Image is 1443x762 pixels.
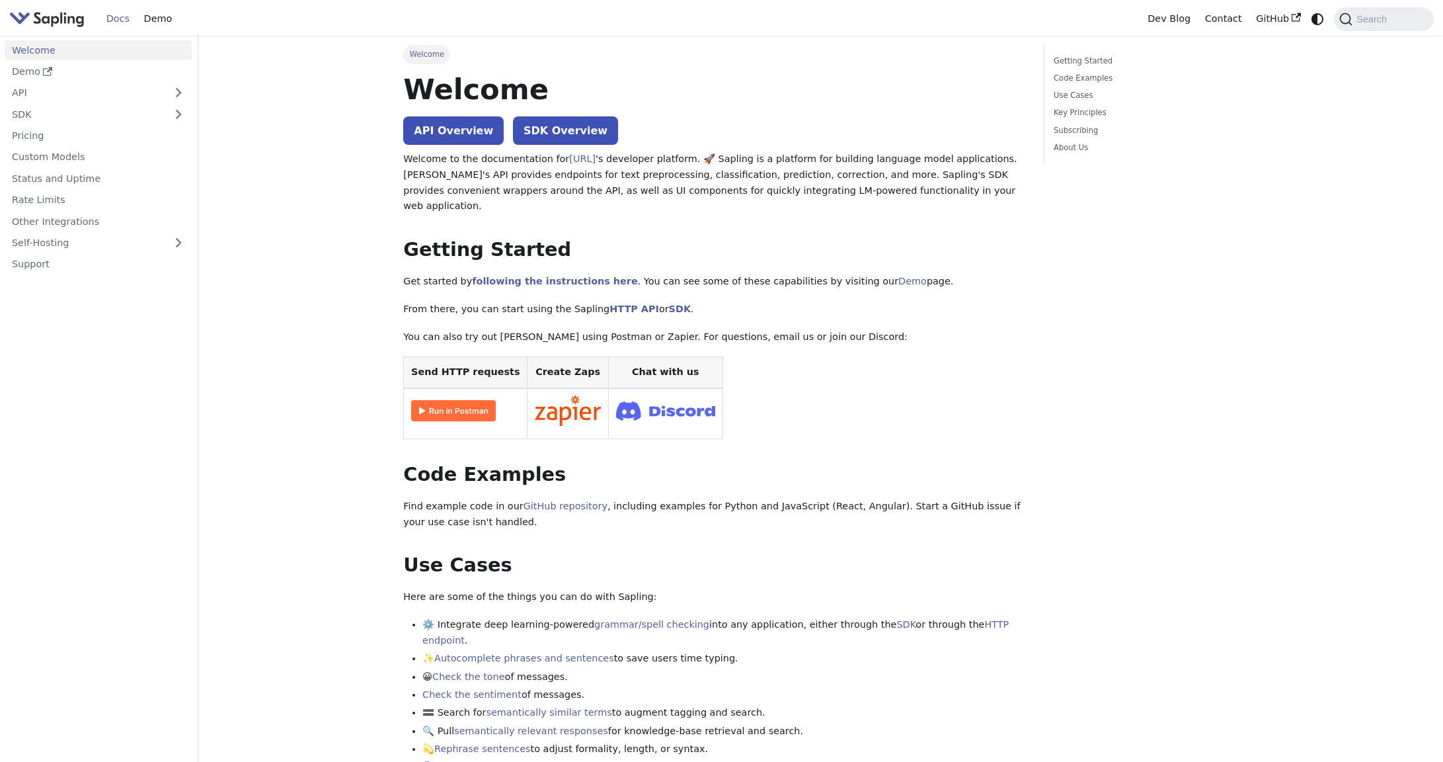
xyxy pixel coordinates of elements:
span: Welcome [403,45,450,63]
img: Run in Postman [411,400,496,421]
img: Connect in Zapier [535,396,601,426]
a: Check the sentiment [422,689,522,700]
button: Search (Command+K) [1334,7,1433,31]
a: Pricing [5,126,192,146]
a: SDK [5,105,165,124]
p: You can also try out [PERSON_NAME] using Postman or Zapier. For questions, email us or join our D... [403,329,1025,345]
a: API Overview [403,116,504,145]
th: Send HTTP requests [404,357,527,388]
a: HTTP API [609,304,659,314]
a: Custom Models [5,148,192,167]
a: Autocomplete phrases and sentences [434,653,614,663]
a: API [5,83,165,103]
li: ⚙️ Integrate deep learning-powered into any application, either through the or through the . [422,617,1025,649]
a: Status and Uptime [5,169,192,188]
li: 🔍 Pull for knowledge-base retrieval and search. [422,724,1025,740]
a: Rephrase sentences [434,743,530,754]
a: SDK [896,619,916,630]
a: Subscribing [1054,124,1233,137]
a: HTTP endpoint [422,619,1009,646]
a: Sapling.aiSapling.ai [9,9,89,28]
a: grammar/spell checking [594,619,709,630]
li: of messages. [422,687,1025,703]
a: Other Integrations [5,212,192,231]
a: SDK Overview [513,116,618,145]
a: Contact [1198,9,1249,29]
a: semantically relevant responses [454,726,608,736]
p: From there, you can start using the Sapling or . [403,302,1025,317]
th: Create Zaps [527,357,609,388]
button: Switch between dark and light mode (currently system mode) [1308,9,1327,28]
li: 🟰 Search for to augment tagging and search. [422,705,1025,721]
h2: Getting Started [403,238,1025,262]
a: semantically similar terms [486,707,611,718]
a: Use Cases [1054,89,1233,102]
a: GitHub [1249,9,1307,29]
a: SDK [669,304,691,314]
a: Demo [137,9,179,29]
a: GitHub repository [524,501,607,511]
a: Demo [898,276,927,286]
p: Welcome to the documentation for 's developer platform. 🚀 Sapling is a platform for building lang... [403,151,1025,214]
a: Check the tone [432,671,504,682]
img: Join Discord [616,398,715,425]
a: Key Principles [1054,106,1233,119]
p: Get started by . You can see some of these capabilities by visiting our page. [403,274,1025,290]
a: following the instructions here [472,276,637,286]
p: Here are some of the things you can do with Sapling: [403,589,1025,605]
a: Docs [99,9,137,29]
a: Code Examples [1054,72,1233,85]
a: [URL] [569,153,596,164]
button: Expand sidebar category 'SDK' [165,105,192,124]
button: Expand sidebar category 'API' [165,83,192,103]
span: Search [1352,14,1395,24]
a: About Us [1054,142,1233,154]
li: ✨ to save users time typing. [422,651,1025,667]
a: Dev Blog [1140,9,1197,29]
li: 😀 of messages. [422,669,1025,685]
a: Demo [5,62,192,81]
nav: Breadcrumbs [403,45,1025,63]
img: Sapling.ai [9,9,85,28]
h2: Use Cases [403,554,1025,577]
a: Welcome [5,40,192,60]
h1: Welcome [403,71,1025,107]
p: Find example code in our , including examples for Python and JavaScript (React, Angular). Start a... [403,499,1025,530]
a: Getting Started [1054,55,1233,67]
th: Chat with us [608,357,722,388]
li: 💫 to adjust formality, length, or syntax. [422,741,1025,757]
a: Rate Limits [5,190,192,210]
a: Support [5,255,192,274]
h2: Code Examples [403,463,1025,487]
a: Self-Hosting [5,233,192,253]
